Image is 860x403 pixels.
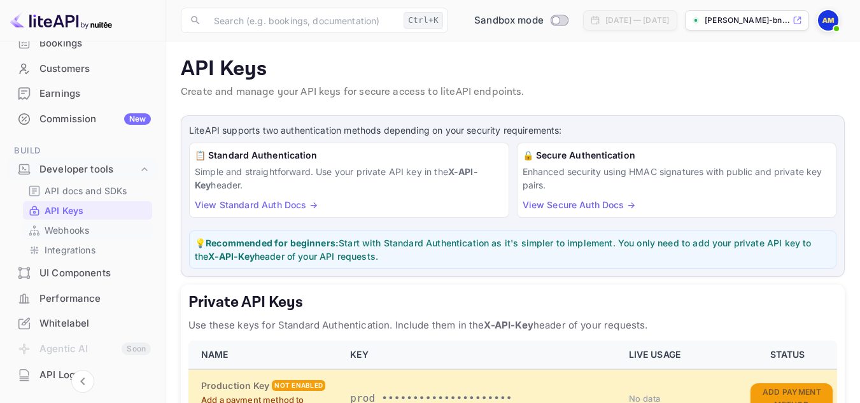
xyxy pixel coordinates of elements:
[188,318,837,333] p: Use these keys for Standard Authentication. Include them in the header of your requests.
[8,363,157,388] div: API Logs
[181,85,845,100] p: Create and manage your API keys for secure access to liteAPI endpoints.
[404,12,443,29] div: Ctrl+K
[8,363,157,386] a: API Logs
[621,341,744,369] th: LIVE USAGE
[8,261,157,286] div: UI Components
[23,221,152,239] div: Webhooks
[181,57,845,82] p: API Keys
[23,241,152,259] div: Integrations
[208,251,254,262] strong: X-API-Key
[342,341,621,369] th: KEY
[188,341,342,369] th: NAME
[45,223,89,237] p: Webhooks
[195,148,504,162] h6: 📋 Standard Authentication
[474,13,544,28] span: Sandbox mode
[71,370,94,393] button: Collapse navigation
[195,165,504,192] p: Simple and straightforward. Use your private API key in the header.
[818,10,838,31] img: Abdulqadir Mohammed
[45,204,83,217] p: API Keys
[8,286,157,310] a: Performance
[39,87,151,101] div: Earnings
[751,392,833,403] a: Add Payment Method
[8,107,157,132] div: CommissionNew
[39,162,138,177] div: Developer tools
[206,8,398,33] input: Search (e.g. bookings, documentation)
[195,166,478,190] strong: X-API-Key
[8,107,157,131] a: CommissionNew
[39,36,151,51] div: Bookings
[39,62,151,76] div: Customers
[10,10,112,31] img: LiteAPI logo
[201,379,269,393] h6: Production Key
[23,201,152,220] div: API Keys
[188,292,837,313] h5: Private API Keys
[8,144,157,158] span: Build
[39,292,151,306] div: Performance
[8,311,157,335] a: Whitelabel
[8,261,157,285] a: UI Components
[206,237,339,248] strong: Recommended for beginners:
[605,15,669,26] div: [DATE] — [DATE]
[8,159,157,181] div: Developer tools
[28,223,147,237] a: Webhooks
[28,204,147,217] a: API Keys
[272,380,325,391] div: Not enabled
[39,316,151,331] div: Whitelabel
[195,236,831,263] p: 💡 Start with Standard Authentication as it's simpler to implement. You only need to add your priv...
[8,31,157,55] a: Bookings
[705,15,790,26] p: [PERSON_NAME]-bn...
[8,57,157,80] a: Customers
[28,243,147,257] a: Integrations
[8,286,157,311] div: Performance
[39,112,151,127] div: Commission
[8,81,157,106] div: Earnings
[45,243,95,257] p: Integrations
[743,341,837,369] th: STATUS
[8,311,157,336] div: Whitelabel
[8,57,157,81] div: Customers
[8,31,157,56] div: Bookings
[124,113,151,125] div: New
[28,184,147,197] a: API docs and SDKs
[23,181,152,200] div: API docs and SDKs
[523,148,831,162] h6: 🔒 Secure Authentication
[469,13,573,28] div: Switch to Production mode
[195,199,318,210] a: View Standard Auth Docs →
[189,124,836,138] p: LiteAPI supports two authentication methods depending on your security requirements:
[39,266,151,281] div: UI Components
[8,81,157,105] a: Earnings
[45,184,127,197] p: API docs and SDKs
[523,199,635,210] a: View Secure Auth Docs →
[523,165,831,192] p: Enhanced security using HMAC signatures with public and private key pairs.
[39,368,151,383] div: API Logs
[484,319,533,331] strong: X-API-Key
